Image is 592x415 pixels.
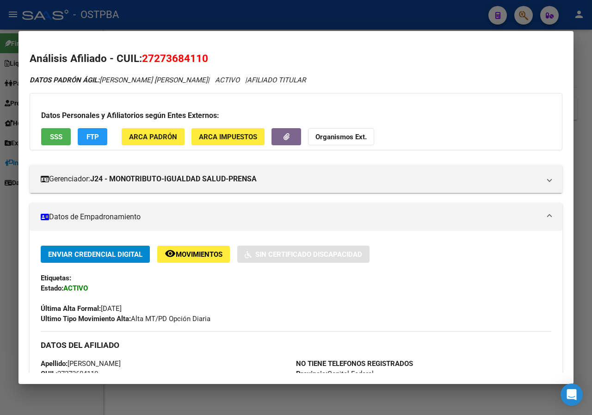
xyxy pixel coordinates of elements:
[191,128,265,145] button: ARCA Impuestos
[41,370,57,378] strong: CUIL:
[30,76,306,84] i: | ACTIVO |
[41,246,150,263] button: Enviar Credencial Digital
[30,203,562,231] mat-expansion-panel-header: Datos de Empadronamiento
[41,274,71,282] strong: Etiquetas:
[237,246,370,263] button: Sin Certificado Discapacidad
[90,173,257,185] strong: J24 - MONOTRIBUTO-IGUALDAD SALUD-PRENSA
[41,304,101,313] strong: Última Alta Formal:
[41,340,551,350] h3: DATOS DEL AFILIADO
[41,128,71,145] button: SSS
[30,51,562,67] h2: Análisis Afiliado - CUIL:
[296,359,413,368] strong: NO TIENE TELEFONOS REGISTRADOS
[41,315,210,323] span: Alta MT/PD Opción Diaria
[247,76,306,84] span: AFILIADO TITULAR
[142,52,208,64] span: 27273684110
[48,250,142,259] span: Enviar Credencial Digital
[41,110,551,121] h3: Datos Personales y Afiliatorios según Entes Externos:
[41,173,540,185] mat-panel-title: Gerenciador:
[86,133,99,141] span: FTP
[41,211,540,223] mat-panel-title: Datos de Empadronamiento
[30,76,99,84] strong: DATOS PADRÓN ÁGIL:
[129,133,177,141] span: ARCA Padrón
[41,284,63,292] strong: Estado:
[78,128,107,145] button: FTP
[63,284,88,292] strong: ACTIVO
[157,246,230,263] button: Movimientos
[41,315,131,323] strong: Ultimo Tipo Movimiento Alta:
[199,133,257,141] span: ARCA Impuestos
[255,250,362,259] span: Sin Certificado Discapacidad
[41,304,122,313] span: [DATE]
[41,359,68,368] strong: Apellido:
[30,76,208,84] span: [PERSON_NAME] [PERSON_NAME]
[308,128,374,145] button: Organismos Ext.
[30,165,562,193] mat-expansion-panel-header: Gerenciador:J24 - MONOTRIBUTO-IGUALDAD SALUD-PRENSA
[41,359,121,368] span: [PERSON_NAME]
[50,133,62,141] span: SSS
[296,370,327,378] strong: Provincia:
[561,384,583,406] div: Open Intercom Messenger
[122,128,185,145] button: ARCA Padrón
[165,248,176,259] mat-icon: remove_red_eye
[41,370,98,378] span: 27273684110
[296,370,374,378] span: Capital Federal
[315,133,367,141] strong: Organismos Ext.
[176,250,222,259] span: Movimientos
